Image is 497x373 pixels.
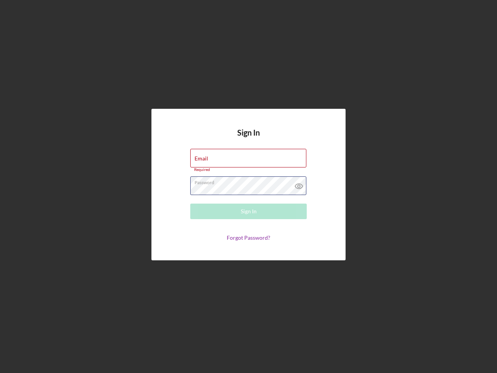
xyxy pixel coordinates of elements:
div: Required [190,167,307,172]
div: Sign In [241,204,257,219]
label: Email [195,155,208,162]
a: Forgot Password? [227,234,270,241]
button: Sign In [190,204,307,219]
h4: Sign In [237,128,260,149]
label: Password [195,177,306,185]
